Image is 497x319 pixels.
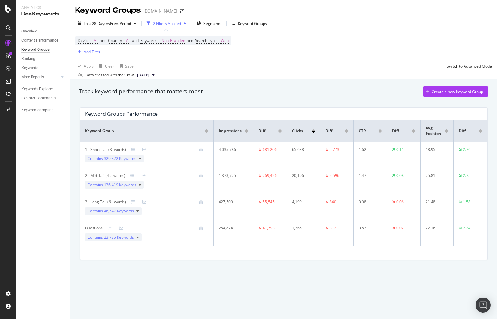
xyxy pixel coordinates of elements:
[396,173,404,179] div: 0.08
[447,63,492,69] div: Switch to Advanced Mode
[219,173,245,179] div: 1,373,725
[104,234,134,240] span: 23,735 Keywords
[75,18,139,28] button: Last 28 DaysvsPrev. Period
[423,86,488,97] button: Create a new Keyword Group
[292,147,312,152] div: 65,638
[105,63,114,69] div: Clear
[238,21,267,26] div: Keyword Groups
[21,5,65,10] div: Analytics
[79,87,203,96] div: Track keyword performance that matters most
[21,65,38,71] div: Keywords
[108,38,122,43] span: Country
[21,74,44,80] div: More Reports
[463,147,470,152] div: 2.76
[96,61,114,71] button: Clear
[88,208,134,214] span: Contains
[91,38,93,43] span: =
[219,147,245,152] div: 4,035,786
[330,199,336,205] div: 840
[359,199,379,205] div: 0.98
[104,156,136,161] span: 329,822 Keywords
[137,72,149,78] span: 2025 Sep. 20th
[330,147,339,152] div: 5,773
[219,128,242,134] span: Impressions
[392,128,399,134] span: Diff
[292,128,303,134] span: Clicks
[396,199,404,205] div: 0.06
[100,38,106,43] span: and
[21,37,58,44] div: Content Performance
[203,21,221,26] span: Segments
[263,225,275,231] div: 41,793
[21,107,65,114] a: Keyword Sampling
[330,225,336,231] div: 312
[263,147,277,152] div: 681,206
[218,38,220,43] span: =
[132,38,139,43] span: and
[180,9,184,13] div: arrow-right-arrow-left
[78,38,90,43] span: Device
[104,208,134,214] span: 46,547 Keywords
[426,225,446,231] div: 22.16
[85,128,114,134] span: Keyword Group
[21,86,65,92] a: Keywords Explorer
[21,65,65,71] a: Keywords
[325,128,332,134] span: Diff
[21,46,50,53] div: Keyword Groups
[21,95,56,102] div: Explorer Bookmarks
[444,61,492,71] button: Switch to Advanced Mode
[85,173,125,179] div: 2 - Mid-Tail (4-5 words)
[463,173,470,179] div: 2.75
[359,128,366,134] span: CTR
[85,72,135,78] div: Data crossed with the Crawl
[21,37,65,44] a: Content Performance
[161,36,185,45] span: Non-Branded
[359,147,379,152] div: 1.62
[426,147,446,152] div: 18.95
[158,38,161,43] span: =
[21,28,65,35] a: Overview
[476,298,491,313] div: Open Intercom Messenger
[135,71,157,79] button: [DATE]
[359,173,379,179] div: 1.47
[21,56,65,62] a: Ranking
[219,199,245,205] div: 427,509
[263,199,275,205] div: 55,545
[75,5,141,16] div: Keyword Groups
[187,38,193,43] span: and
[85,199,126,205] div: 3 - Long-Tail (6+ words)
[88,182,136,188] span: Contains
[85,147,126,152] div: 1 - Short-Tail (3- words)
[21,107,54,114] div: Keyword Sampling
[263,173,277,179] div: 269,426
[84,63,94,69] div: Apply
[396,225,404,231] div: 0.02
[126,36,130,45] span: All
[21,46,65,53] a: Keyword Groups
[84,49,100,55] div: Add Filter
[221,36,229,45] span: Web
[426,199,446,205] div: 21.48
[292,173,312,179] div: 20,196
[75,48,100,56] button: Add Filter
[123,38,125,43] span: =
[330,173,339,179] div: 2,596
[21,86,53,92] div: Keywords Explorer
[84,21,106,26] span: Last 28 Days
[75,61,94,71] button: Apply
[194,18,224,28] button: Segments
[432,89,483,94] div: Create a new Keyword Group
[229,18,270,28] button: Keyword Groups
[396,147,404,152] div: 0.11
[143,8,177,14] div: [DOMAIN_NAME]
[21,95,65,102] a: Explorer Bookmarks
[140,38,157,43] span: Keywords
[117,61,134,71] button: Save
[88,234,134,240] span: Contains
[426,125,444,137] span: Avg. Position
[21,28,37,35] div: Overview
[292,225,312,231] div: 1,365
[104,182,136,187] span: 136,419 Keywords
[125,63,134,69] div: Save
[94,36,98,45] span: All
